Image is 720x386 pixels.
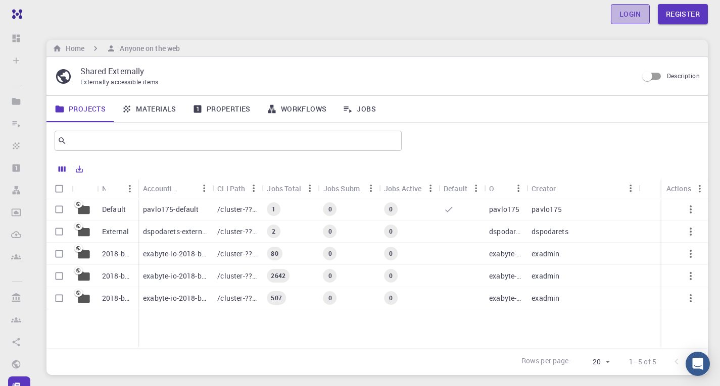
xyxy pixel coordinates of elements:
div: Accounting slug [138,179,212,198]
button: Menu [122,181,138,197]
p: pavlo175 [532,204,562,214]
span: 0 [385,271,397,280]
div: Owner [484,179,526,198]
span: 0 [324,271,336,280]
span: 1 [268,205,279,213]
p: exadmin [532,271,559,281]
span: 0 [385,227,397,236]
button: Menu [692,181,708,197]
div: Jobs Active [379,179,439,198]
span: 0 [324,205,336,213]
div: Jobs Subm. [323,179,362,198]
p: exabyte-io-2018-bg-study-phase-i [143,293,207,303]
div: Owner [489,179,494,198]
button: Menu [196,180,212,196]
h6: Home [62,43,84,54]
a: Register [658,4,708,24]
span: 0 [385,294,397,302]
button: Menu [422,180,439,196]
span: Externally accessible items [80,78,159,86]
p: 2018-bg-study-phase-i-ph [102,249,133,259]
p: Default [102,204,126,214]
div: Icon [72,179,97,198]
span: 0 [324,249,336,258]
span: 0 [324,294,336,302]
p: dspodarets [489,227,521,237]
p: pavlo175-default [143,204,199,214]
div: Actions [661,179,708,198]
p: dspodarets-external [143,227,207,237]
p: /cluster-???-home/pavlo175/pavlo175-default [217,204,257,214]
p: 1–5 of 5 [629,357,656,367]
button: Sort [556,180,572,196]
p: exabyte-io [489,271,521,281]
span: 2 [268,227,279,236]
h6: Anyone on the web [116,43,180,54]
a: Materials [114,96,184,122]
p: Rows per page: [521,356,571,367]
p: exadmin [532,293,559,303]
div: Jobs Active [384,179,422,198]
span: 0 [324,227,336,236]
p: /cluster-???-home/dspodarets/dspodarets-external [217,227,257,237]
span: Description [667,72,700,80]
div: Creator [532,179,556,198]
p: Shared Externally [80,65,630,77]
button: Menu [510,180,526,196]
span: 2642 [267,271,290,280]
button: Menu [246,180,262,196]
div: CLI Path [212,179,262,198]
p: pavlo175 [489,204,519,214]
p: 2018-bg-study-phase-I [102,293,133,303]
p: /cluster-???-share/groups/exabyte-io/exabyte-io-2018-bg-study-phase-iii [217,271,257,281]
div: Jobs Subm. [318,179,379,198]
div: Open Intercom Messenger [686,352,710,376]
span: 0 [385,205,397,213]
p: 2018-bg-study-phase-III [102,271,133,281]
div: CLI Path [217,179,245,198]
a: Properties [184,96,259,122]
p: dspodarets [532,227,568,237]
div: Creator [526,179,639,198]
p: exabyte-io-2018-bg-study-phase-i-ph [143,249,207,259]
nav: breadcrumb [51,43,182,54]
div: Jobs Total [267,179,301,198]
span: 80 [267,249,282,258]
p: /cluster-???-share/groups/exabyte-io/exabyte-io-2018-bg-study-phase-i [217,293,257,303]
div: 20 [575,355,613,369]
a: Jobs [334,96,384,122]
button: Menu [468,180,484,196]
a: Workflows [259,96,335,122]
p: External [102,227,129,237]
p: exabyte-io-2018-bg-study-phase-iii [143,271,207,281]
p: exadmin [532,249,559,259]
div: Default [444,179,467,198]
button: Export [71,161,88,177]
button: Sort [106,181,122,197]
p: /cluster-???-share/groups/exabyte-io/exabyte-io-2018-bg-study-phase-i-ph [217,249,257,259]
button: Menu [363,180,379,196]
div: Actions [666,179,691,198]
button: Sort [180,180,196,196]
p: exabyte-io [489,293,521,303]
button: Sort [494,180,510,196]
button: Columns [54,161,71,177]
span: 507 [267,294,285,302]
div: Accounting slug [143,179,180,198]
span: 0 [385,249,397,258]
div: Jobs Total [262,179,318,198]
a: Projects [46,96,114,122]
a: Login [611,4,650,24]
p: exabyte-io [489,249,521,259]
div: Name [102,179,106,198]
img: logo [8,9,22,19]
button: Menu [302,180,318,196]
button: Menu [622,180,639,196]
div: Name [97,179,138,198]
div: Default [439,179,484,198]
